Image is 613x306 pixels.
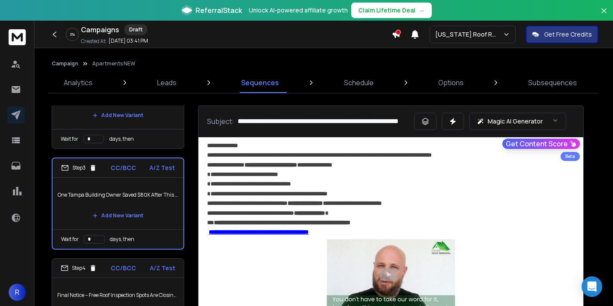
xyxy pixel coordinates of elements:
[544,30,592,39] p: Get Free Credits
[528,77,577,88] p: Subsequences
[149,164,175,172] p: A/Z Test
[86,107,150,124] button: Add New Variant
[124,24,147,35] div: Draft
[52,158,184,250] li: Step3CC/BCCA/Z TestOne Tampa Building Owner Saved $80K After This Free InspectionAdd New VariantW...
[150,264,175,272] p: A/Z Test
[523,72,582,93] a: Subsequences
[61,164,97,172] div: Step 3
[92,60,135,67] p: Apartments NEW
[488,117,543,126] p: Magic AI Generator
[52,60,78,67] button: Campaign
[108,37,148,44] p: [DATE] 03:41 PM
[207,116,234,127] p: Subject:
[64,77,93,88] p: Analytics
[598,5,610,26] button: Close banner
[433,72,469,93] a: Options
[81,38,107,45] p: Created At:
[195,5,242,15] span: ReferralStack
[157,77,176,88] p: Leads
[435,30,503,39] p: [US_STATE] Roof Renewal
[560,152,580,161] div: Beta
[61,236,79,243] p: Wait for
[438,77,464,88] p: Options
[111,164,136,172] p: CC/BCC
[419,6,425,15] span: →
[70,32,75,37] p: 0 %
[469,113,566,130] button: Magic AI Generator
[58,183,178,207] p: One Tampa Building Owner Saved $80K After This Free Inspection
[61,264,97,272] div: Step 4
[236,72,284,93] a: Sequences
[526,26,598,43] button: Get Free Credits
[351,3,432,18] button: Claim Lifetime Deal→
[502,139,580,149] button: Get Content Score
[9,284,26,301] button: R
[241,77,279,88] p: Sequences
[61,136,78,142] p: Wait for
[582,276,602,297] div: Open Intercom Messenger
[249,6,348,15] p: Unlock AI-powered affiliate growth
[59,72,98,93] a: Analytics
[339,72,379,93] a: Schedule
[81,25,119,35] h1: Campaigns
[109,136,134,142] p: days, then
[110,236,134,243] p: days, then
[344,77,374,88] p: Schedule
[111,264,136,272] p: CC/BCC
[86,207,150,224] button: Add New Variant
[152,72,182,93] a: Leads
